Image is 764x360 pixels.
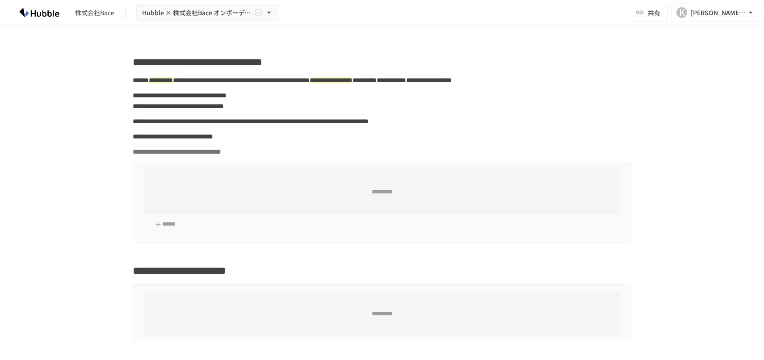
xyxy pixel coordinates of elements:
div: [PERSON_NAME][EMAIL_ADDRESS][DOMAIN_NAME] [691,7,746,18]
div: K [676,7,687,18]
button: 共有 [630,4,667,21]
button: Hubble × 株式会社Bace オンボーディングプロジェクト [136,4,279,21]
span: Hubble × 株式会社Bace オンボーディングプロジェクト [142,7,252,18]
img: HzDRNkGCf7KYO4GfwKnzITak6oVsp5RHeZBEM1dQFiQ [11,5,68,20]
div: 株式会社Bace [75,8,114,17]
span: 共有 [648,8,660,17]
button: K[PERSON_NAME][EMAIL_ADDRESS][DOMAIN_NAME] [671,4,760,21]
